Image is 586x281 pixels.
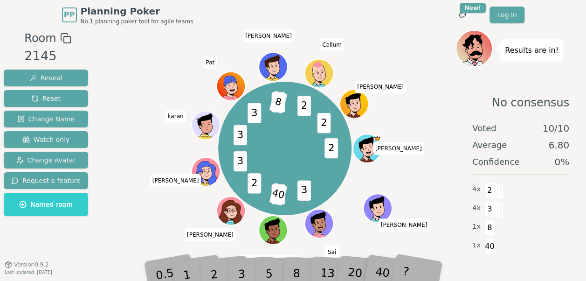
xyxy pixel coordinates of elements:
[24,30,56,47] span: Room
[4,131,88,148] button: Watch only
[269,91,287,114] span: 8
[489,7,524,23] a: Log in
[4,152,88,169] button: Change Avatar
[14,261,49,268] span: Version 0.9.2
[472,222,481,232] span: 1 x
[484,183,495,198] span: 2
[11,176,81,185] span: Request a feature
[150,174,201,187] span: Click to change your name
[165,110,186,123] span: Click to change your name
[5,270,52,275] span: Last updated: [DATE]
[492,95,569,110] span: No consensus
[22,135,70,144] span: Watch only
[19,200,73,209] span: Named room
[484,239,495,254] span: 40
[505,44,558,57] p: Results are in!
[460,3,486,13] div: New!
[317,113,331,133] span: 2
[484,201,495,217] span: 3
[62,5,193,25] a: PPPlanning PokerNo.1 planning poker tool for agile teams
[472,184,481,195] span: 4 x
[554,155,569,169] span: 0 %
[373,135,380,142] span: Mohamed is the host
[248,174,261,194] span: 2
[185,228,236,241] span: Click to change your name
[472,155,519,169] span: Confidence
[472,139,507,152] span: Average
[17,114,75,124] span: Change Name
[269,183,287,206] span: 40
[4,70,88,86] button: Reveal
[234,125,247,145] span: 3
[5,261,49,268] button: Version0.9.2
[320,38,344,51] span: Click to change your name
[454,7,471,23] button: New!
[355,80,406,93] span: Click to change your name
[373,142,424,155] span: Click to change your name
[24,47,71,66] div: 2145
[484,220,495,236] span: 8
[4,90,88,107] button: Reset
[4,111,88,127] button: Change Name
[297,96,311,116] span: 2
[234,151,247,171] span: 3
[260,217,287,244] button: Click to change your avatar
[248,103,261,123] span: 3
[472,240,481,251] span: 1 x
[203,56,217,69] span: Click to change your name
[297,181,311,201] span: 3
[4,172,88,189] button: Request a feature
[31,94,61,103] span: Reset
[16,155,76,165] span: Change Avatar
[81,18,193,25] span: No.1 planning poker tool for agile teams
[472,122,496,135] span: Voted
[379,218,430,232] span: Click to change your name
[64,9,75,21] span: PP
[4,193,88,216] button: Named room
[81,5,193,18] span: Planning Poker
[548,139,569,152] span: 6.80
[324,138,338,158] span: 2
[472,203,481,213] span: 4 x
[542,122,569,135] span: 10 / 10
[243,29,294,42] span: Click to change your name
[29,73,62,83] span: Reveal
